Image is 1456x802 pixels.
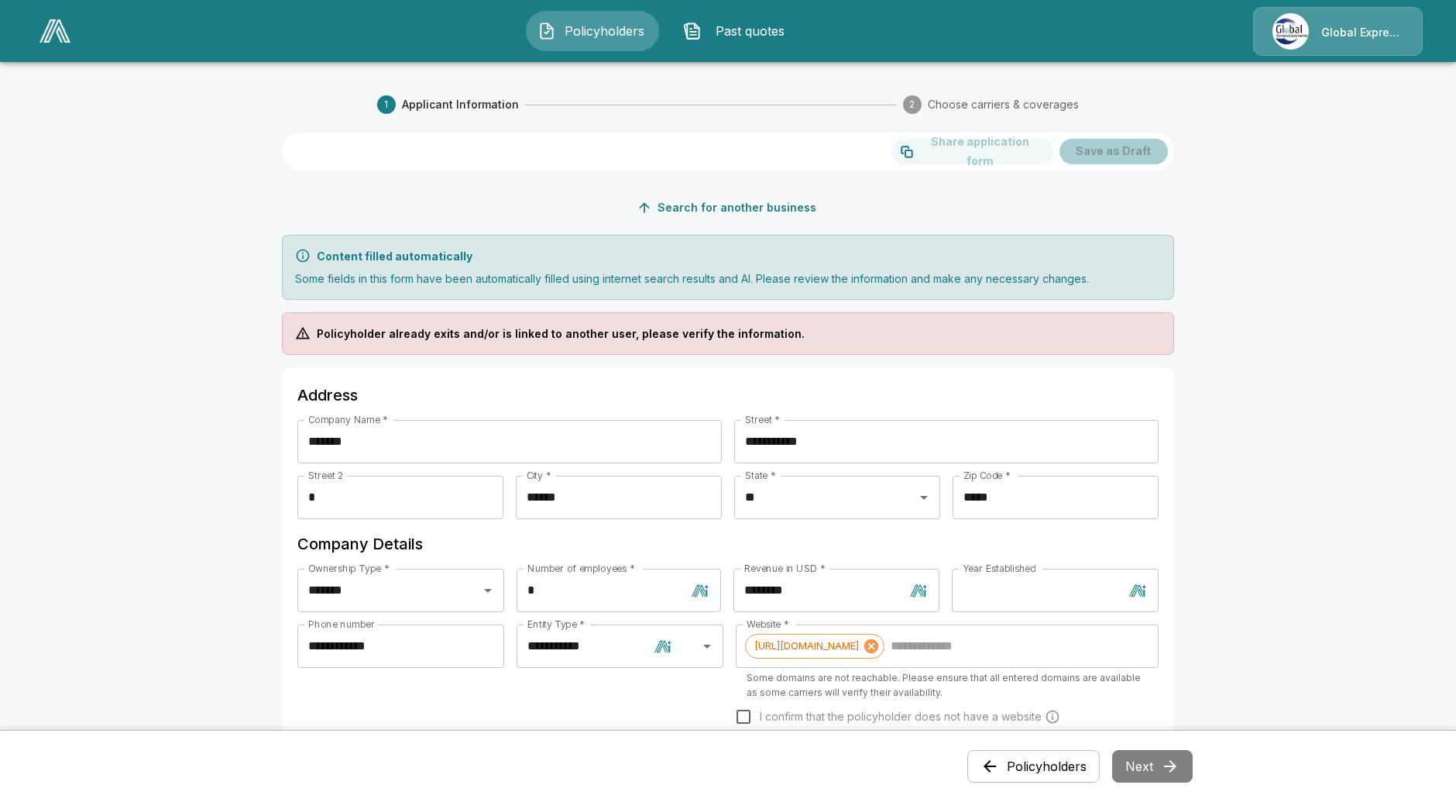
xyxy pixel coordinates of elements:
label: Revenue in USD * [744,562,826,575]
img: AA Logo [39,19,70,43]
h6: Address [297,383,1159,408]
img: AI filled information [692,581,710,600]
text: 2 [909,99,915,111]
span: I confirm that the policyholder does not have a website [760,709,1042,725]
svg: Carriers run a cyber security scan on the policyholders' websites. Please enter a website wheneve... [1045,709,1060,725]
img: Past quotes Icon [683,22,702,40]
img: AI filled information [654,637,673,656]
label: State * [745,469,776,482]
p: Some domains are not reachable. Please ensure that all entered domains are available as some carr... [747,670,1148,701]
h6: Company Details [297,532,1159,556]
label: Street * [745,413,780,426]
label: City * [527,469,551,482]
img: AI filled information [910,581,929,600]
button: Search for another business [634,194,823,222]
label: Phone number [308,618,375,631]
button: Open [477,580,499,601]
span: [URL][DOMAIN_NAME] [746,637,867,655]
label: Street 2 [308,469,343,482]
label: Company Name * [308,413,388,426]
label: Ownership Type * [308,562,389,575]
div: [URL][DOMAIN_NAME] [745,634,884,659]
label: Number of employees * [527,562,635,575]
button: Past quotes IconPast quotes [671,11,805,51]
p: Some fields in this form have been automatically filled using internet search results and AI. Ple... [295,270,1161,287]
button: Open [913,487,935,508]
img: AI filled information [1129,581,1148,600]
button: Policyholders IconPolicyholders [526,11,659,51]
p: Content filled automatically [317,248,472,264]
span: Choose carriers & coverages [928,97,1079,112]
span: Applicant Information [402,97,519,112]
label: Entity Type * [527,618,585,631]
span: Past quotes [708,22,793,40]
label: Year Established [963,562,1035,575]
a: Agency IconGlobal Express Underwriters [1253,7,1423,56]
img: Policyholders Icon [537,22,556,40]
p: Policyholder already exits and/or is linked to another user, please verify the information. [317,325,805,342]
p: Global Express Underwriters [1321,25,1403,40]
img: Agency Icon [1272,13,1309,50]
label: Zip Code * [963,469,1011,482]
button: Policyholders [967,750,1100,783]
span: Policyholders [562,22,647,40]
button: Open [696,635,718,657]
label: Website * [747,618,789,631]
text: 1 [385,99,389,111]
